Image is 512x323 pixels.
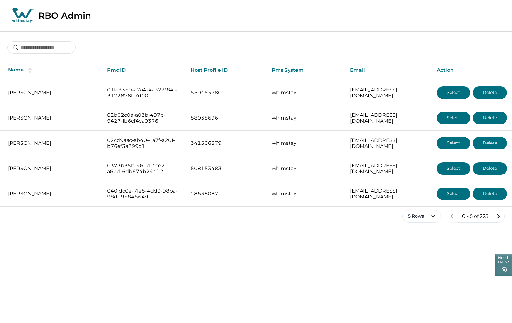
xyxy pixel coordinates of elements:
p: 508153483 [191,165,262,172]
p: [PERSON_NAME] [8,90,97,96]
button: sorting [24,67,36,73]
p: [PERSON_NAME] [8,165,97,172]
button: previous page [446,210,458,223]
p: whimstay [272,140,340,146]
p: 040fdc0e-7fe5-4dd0-98ba-98d19584564d [107,188,181,200]
button: Select [437,162,470,175]
p: RBO Admin [38,10,91,21]
p: [PERSON_NAME] [8,191,97,197]
button: Delete [473,112,507,124]
p: whimstay [272,90,340,96]
p: whimstay [272,191,340,197]
button: Delete [473,86,507,99]
button: 5 Rows [402,210,441,223]
button: Select [437,86,470,99]
p: 58038696 [191,115,262,121]
p: 01fc8359-a7a4-4a32-984f-3122878b7d00 [107,87,181,99]
p: 02b02c0a-a03b-497b-9427-fb6cf4ca0376 [107,112,181,124]
p: 550453780 [191,90,262,96]
p: [EMAIL_ADDRESS][DOMAIN_NAME] [350,87,427,99]
button: Delete [473,188,507,200]
th: Pmc ID [102,61,186,80]
p: 341506379 [191,140,262,146]
p: [PERSON_NAME] [8,115,97,121]
th: Host Profile ID [186,61,267,80]
button: 0 - 5 of 225 [458,210,492,223]
p: [EMAIL_ADDRESS][DOMAIN_NAME] [350,112,427,124]
button: Delete [473,162,507,175]
th: Action [432,61,512,80]
button: Delete [473,137,507,149]
p: [PERSON_NAME] [8,140,97,146]
p: 0373b35b-461d-4ce2-a6bd-6db674b24412 [107,163,181,175]
p: [EMAIL_ADDRESS][DOMAIN_NAME] [350,137,427,149]
p: 02cd9aac-ab40-4a7f-a20f-b76ef3a299c1 [107,137,181,149]
button: next page [492,210,505,223]
button: Select [437,112,470,124]
p: whimstay [272,115,340,121]
p: whimstay [272,165,340,172]
button: Select [437,188,470,200]
p: [EMAIL_ADDRESS][DOMAIN_NAME] [350,163,427,175]
p: 0 - 5 of 225 [462,213,488,219]
p: [EMAIL_ADDRESS][DOMAIN_NAME] [350,188,427,200]
button: Select [437,137,470,149]
th: Email [345,61,432,80]
th: Pms System [267,61,345,80]
p: 28638087 [191,191,262,197]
